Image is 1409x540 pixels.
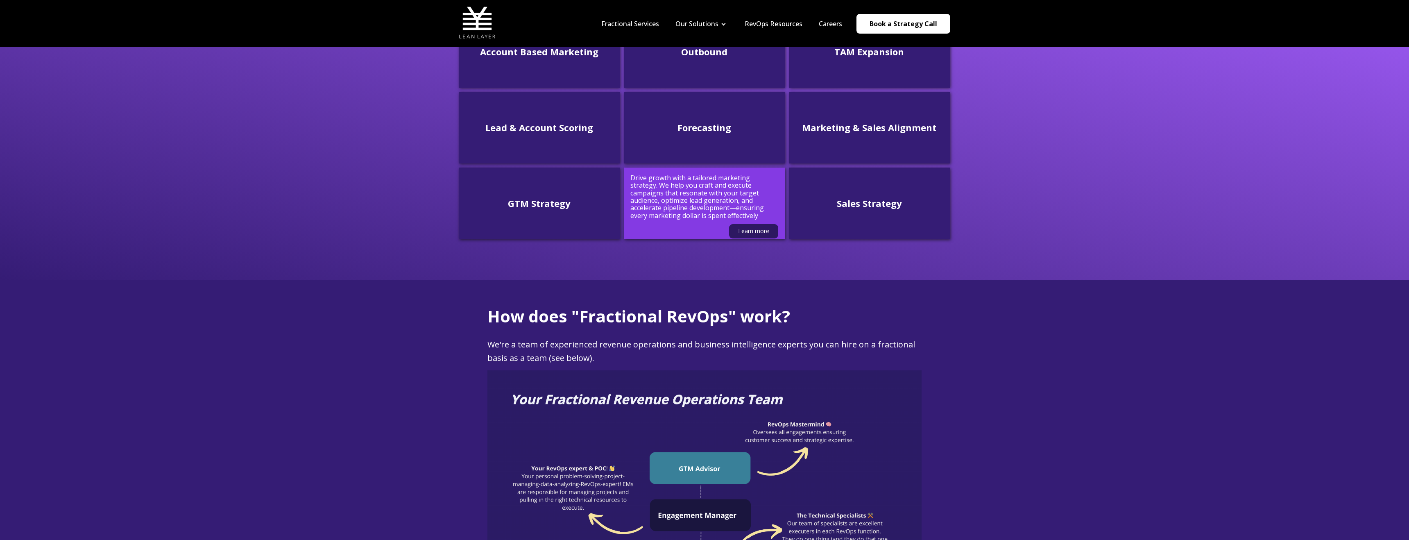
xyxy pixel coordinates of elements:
[630,121,778,134] h3: Forecasting
[465,197,613,210] h3: GTM Strategy
[459,4,496,41] img: Lean Layer Logo
[601,19,659,28] a: Fractional Services
[465,45,613,58] h3: Account Based Marketing
[487,339,915,363] span: We're a team of experienced revenue operations and business intelligence experts you can hire on ...
[487,305,790,327] span: How does "Fractional RevOps" work?
[795,121,943,134] h3: Marketing & Sales Alignment
[675,19,718,28] a: Our Solutions
[729,224,778,238] a: Learn more
[465,121,613,134] h3: Lead & Account Scoring
[745,19,802,28] a: RevOps Resources
[630,45,778,58] h3: Outbound
[819,19,842,28] a: Careers
[856,14,950,34] a: Book a Strategy Call
[795,197,943,210] h3: Sales Strategy
[593,19,850,28] div: Navigation Menu
[795,45,943,58] h3: TAM Expansion
[630,174,778,219] p: Drive growth with a tailored marketing strategy. We help you craft and execute campaigns that res...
